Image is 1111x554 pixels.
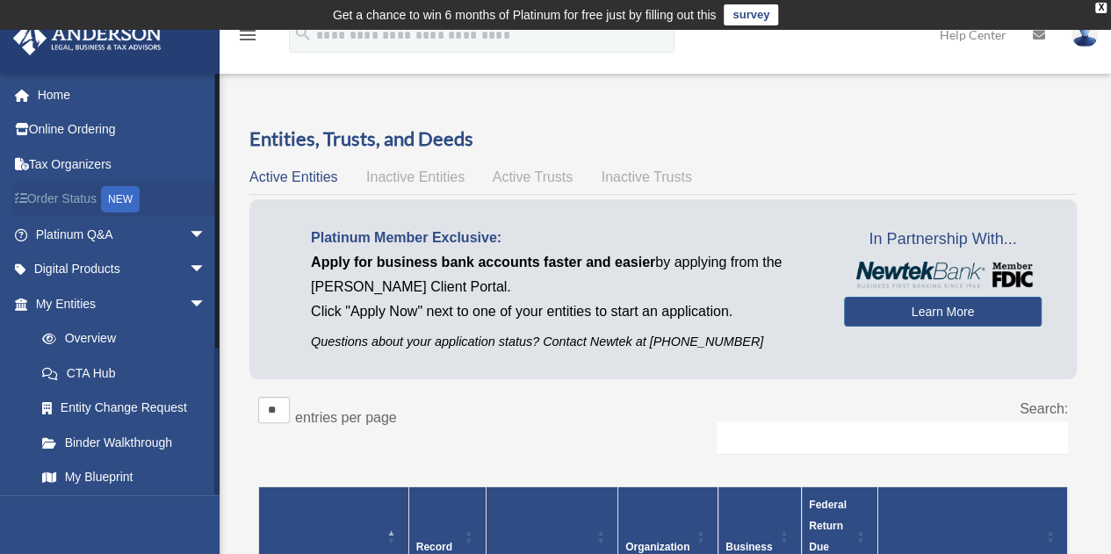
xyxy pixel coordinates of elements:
[25,321,215,356] a: Overview
[12,77,233,112] a: Home
[1020,401,1068,416] label: Search:
[311,226,818,250] p: Platinum Member Exclusive:
[237,31,258,46] a: menu
[12,112,233,147] a: Online Ordering
[25,425,224,460] a: Binder Walkthrough
[844,297,1042,327] a: Learn More
[366,169,465,184] span: Inactive Entities
[249,126,1077,153] h3: Entities, Trusts, and Deeds
[293,24,313,43] i: search
[25,460,224,495] a: My Blueprint
[1071,22,1098,47] img: User Pic
[1095,3,1107,13] div: close
[295,410,397,425] label: entries per page
[189,217,224,253] span: arrow_drop_down
[12,286,224,321] a: My Entitiesarrow_drop_down
[189,252,224,288] span: arrow_drop_down
[311,299,818,324] p: Click "Apply Now" next to one of your entities to start an application.
[237,25,258,46] i: menu
[724,4,778,25] a: survey
[333,4,717,25] div: Get a chance to win 6 months of Platinum for free just by filling out this
[25,356,224,391] a: CTA Hub
[25,391,224,426] a: Entity Change Request
[101,186,140,212] div: NEW
[189,286,224,322] span: arrow_drop_down
[8,21,167,55] img: Anderson Advisors Platinum Portal
[844,226,1042,254] span: In Partnership With...
[12,252,233,287] a: Digital Productsarrow_drop_down
[249,169,337,184] span: Active Entities
[311,331,818,353] p: Questions about your application status? Contact Newtek at [PHONE_NUMBER]
[311,250,818,299] p: by applying from the [PERSON_NAME] Client Portal.
[853,262,1033,288] img: NewtekBankLogoSM.png
[311,255,655,270] span: Apply for business bank accounts faster and easier
[12,147,233,182] a: Tax Organizers
[12,182,233,218] a: Order StatusNEW
[602,169,692,184] span: Inactive Trusts
[25,494,224,529] a: Tax Due Dates
[493,169,574,184] span: Active Trusts
[12,217,233,252] a: Platinum Q&Aarrow_drop_down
